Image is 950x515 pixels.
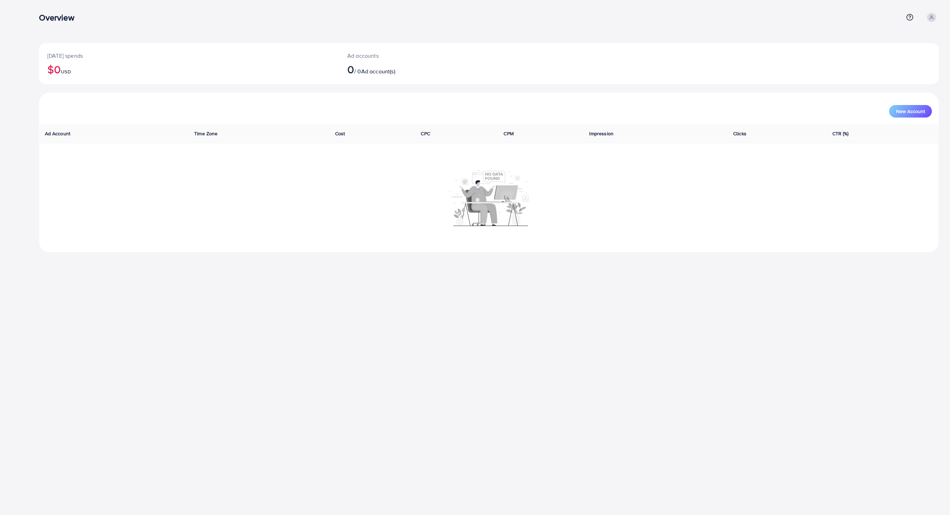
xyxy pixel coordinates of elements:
[347,63,556,76] h2: / 0
[889,105,932,118] button: New Account
[361,67,395,75] span: Ad account(s)
[347,61,354,77] span: 0
[47,51,331,60] p: [DATE] spends
[61,68,71,75] span: USD
[421,130,430,137] span: CPC
[335,130,345,137] span: Cost
[504,130,513,137] span: CPM
[347,51,556,60] p: Ad accounts
[194,130,217,137] span: Time Zone
[47,63,331,76] h2: $0
[733,130,746,137] span: Clicks
[449,169,529,226] img: No account
[589,130,613,137] span: Impression
[896,109,925,114] span: New Account
[39,13,80,23] h3: Overview
[832,130,849,137] span: CTR (%)
[45,130,71,137] span: Ad Account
